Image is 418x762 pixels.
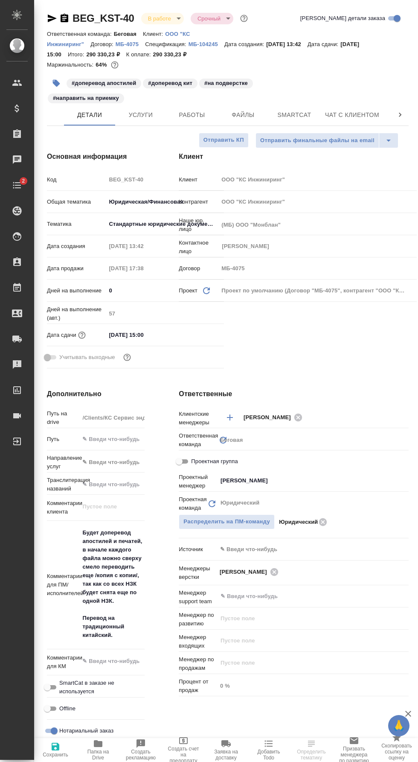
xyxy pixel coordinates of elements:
button: Добавить Todo [247,738,290,762]
h4: Клиент [179,152,409,162]
p: Дата продажи [47,264,106,273]
p: Маржинальность: [47,61,96,68]
input: ✎ Введи что-нибудь [220,591,377,601]
span: Добавить Todo [253,749,285,761]
p: Источник [179,545,217,554]
button: Выбери, если сб и вс нужно считать рабочими днями для выполнения заказа. [122,352,133,363]
button: Open [404,596,406,597]
p: #направить на приемку [53,94,119,102]
span: Файлы [223,110,264,120]
button: Если добавить услуги и заполнить их объемом, то дата рассчитается автоматически [76,330,87,341]
p: Дата сдачи [47,331,76,339]
span: Smartcat [274,110,315,120]
button: Создать рекламацию [119,738,162,762]
a: 2 [2,175,32,196]
span: Сохранить [43,752,68,758]
p: Беговая [114,31,143,37]
input: ✎ Введи что-нибудь [79,478,145,490]
div: Проект по умолчанию (Договор "МБ-4075", контрагент "ООО "КС Инжиниринг"") [218,283,417,298]
p: ООО "КС Инжиниринг" [47,31,190,47]
span: Offline [59,704,75,713]
span: Учитывать выходные [59,353,115,362]
button: Скопировать ссылку [59,13,70,23]
input: Пустое поле [220,658,389,668]
h4: Ответственные [179,389,409,399]
p: Путь на drive [47,409,79,426]
span: Чат с клиентом [325,110,379,120]
input: Пустое поле [106,240,180,252]
p: Клиент: [143,31,165,37]
button: Заявка на доставку [205,738,247,762]
p: Ответственная команда [179,432,218,449]
button: В работе [145,15,174,22]
p: 64% [96,61,109,68]
button: Срочный [195,15,223,22]
span: Отправить финальные файлы на email [260,136,374,146]
div: ✎ Введи что-нибудь [217,542,409,557]
div: ✎ Введи что-нибудь [220,545,398,554]
span: 🙏 [392,717,406,735]
p: Спецификация: [145,41,188,47]
p: #на подверстке [204,79,248,88]
input: ✎ Введи что-нибудь [106,284,224,297]
div: Юридическая/Финансовая [106,195,224,209]
button: Скопировать ссылку для ЯМессенджера [47,13,57,23]
p: 290 330,23 ₽ [86,51,126,58]
input: Пустое поле [79,412,145,424]
button: Призвать менеджера по развитию [333,738,375,762]
p: Общая тематика [47,198,106,206]
span: 2 [17,177,30,185]
p: Комментарии для КМ [47,654,79,671]
span: доперевод апостилей [66,79,142,86]
button: Open [404,571,406,573]
h4: Дополнительно [47,389,145,399]
span: Услуги [120,110,161,120]
p: #доперевод апостилей [72,79,136,88]
button: Определить тематику [290,738,333,762]
span: Создать рекламацию [125,749,157,761]
p: Дней на выполнение (авт.) [47,305,106,322]
p: Дней на выполнение [47,286,106,295]
span: Проектная группа [191,457,238,466]
input: Пустое поле [106,307,224,320]
span: на подверстке [198,79,254,86]
textarea: Будет доперевод апостилей и печатей, в начале каждого файла можно сверху смело переводить еще /ко... [79,526,145,642]
a: ООО "КС Инжиниринг" [47,30,190,47]
button: Отправить КП [199,133,249,148]
p: Менеджеры верстки [179,564,217,581]
p: Процент от продаж [179,677,217,695]
p: Проектный менеджер [179,473,217,490]
p: #доперевод кит [148,79,192,88]
p: Комментарии для ПМ/исполнителей [47,572,79,598]
a: BEG_KST-40 [73,12,134,24]
p: Клиентские менеджеры [179,410,217,427]
p: Путь [47,435,79,444]
p: Ответственная команда: [47,31,114,37]
div: Беговая [217,433,409,447]
p: Транслитерация названий [47,476,79,493]
button: Сохранить [34,738,77,762]
span: Детали [69,110,110,120]
button: Доп статусы указывают на важность/срочность заказа [238,13,250,24]
p: Контактное лицо [179,239,218,256]
p: Дата создания [47,242,106,251]
input: Пустое поле [218,219,417,231]
p: МБ-4075 [116,41,145,47]
h4: Основная информация [47,152,145,162]
span: Работы [171,110,212,120]
p: Договор [179,264,218,273]
span: В заказе уже есть ответственный ПМ или ПМ группа [179,514,275,529]
div: В работе [191,13,233,24]
button: Папка на Drive [77,738,119,762]
div: split button [255,133,398,148]
div: [PERSON_NAME] [220,566,281,577]
p: Менеджер по развитию [179,611,217,628]
span: [PERSON_NAME] [220,568,272,576]
button: 🙏 [388,715,409,736]
p: Итого: [68,51,86,58]
button: Создать счет на предоплату [162,738,205,762]
span: Нотариальный заказ [59,727,113,735]
input: ✎ Введи что-нибудь [79,433,145,445]
input: ✎ Введи что-нибудь [106,329,180,341]
a: МБ-4075 [116,40,145,47]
